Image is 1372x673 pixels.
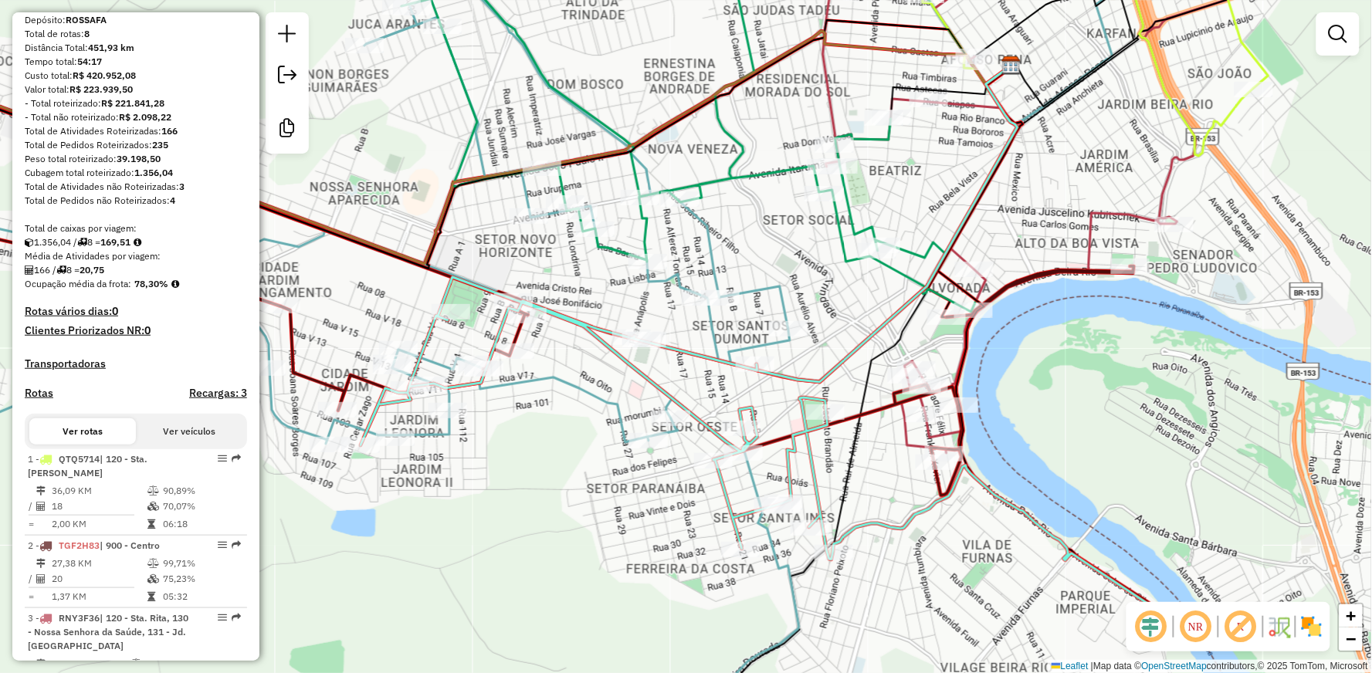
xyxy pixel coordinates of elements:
[25,180,247,194] div: Total de Atividades não Roteirizadas:
[189,387,247,400] h4: Recargas: 3
[272,19,303,53] a: Nova sessão e pesquisa
[134,238,141,247] i: Meta Caixas/viagem: 1,00 Diferença: 168,51
[628,332,666,347] div: Atividade não roteirizada - LUCAS SUPERMERCADO
[28,499,36,514] td: /
[162,499,240,514] td: 70,07%
[1052,661,1089,671] a: Leaflet
[51,556,147,571] td: 27,38 KM
[218,613,227,622] em: Opções
[25,138,247,152] div: Total de Pedidos Roteirizados:
[119,111,171,123] strong: R$ 2.098,22
[162,571,240,587] td: 75,23%
[77,56,102,67] strong: 54:17
[1299,614,1324,639] img: Exibir/Ocultar setores
[36,574,46,583] i: Total de Atividades
[622,332,661,347] div: Atividade não roteirizada - LUCAS SUPERMERCADO
[29,418,136,445] button: Ver rotas
[51,499,147,514] td: 18
[170,194,175,206] strong: 4
[66,14,107,25] strong: ROSSAFA
[1091,661,1093,671] span: |
[73,69,136,81] strong: R$ 420.952,08
[36,659,46,668] i: Distância Total
[77,238,87,247] i: Total de rotas
[28,612,188,651] span: | 120 - Sta. Rita, 130 - Nossa Senhora da Saúde, 131 - Jd. [GEOGRAPHIC_DATA]
[162,516,240,532] td: 06:18
[25,96,247,110] div: - Total roteirizado:
[51,589,147,604] td: 1,37 KM
[161,125,178,137] strong: 166
[162,483,240,499] td: 90,89%
[69,83,133,95] strong: R$ 223.939,50
[25,27,247,41] div: Total de rotas:
[134,167,173,178] strong: 1.356,04
[1340,627,1363,651] a: Zoom out
[25,41,247,55] div: Distância Total:
[272,59,303,94] a: Exportar sessão
[136,418,242,445] button: Ver veículos
[51,656,130,671] td: 27,59 KM
[25,278,131,289] span: Ocupação média da frota:
[25,69,247,83] div: Custo total:
[59,539,100,551] span: TGF2H83
[218,540,227,550] em: Opções
[25,235,247,249] div: 1.356,04 / 8 =
[51,571,147,587] td: 20
[51,483,147,499] td: 36,09 KM
[25,305,247,318] h4: Rotas vários dias:
[1133,608,1170,645] span: Ocultar deslocamento
[28,539,160,551] span: 2 -
[272,113,303,147] a: Criar modelo
[171,279,179,289] em: Média calculada utilizando a maior ocupação (%Peso ou %Cubagem) de cada rota da sessão. Rotas cro...
[100,539,160,551] span: | 900 - Centro
[101,97,164,109] strong: R$ 221.841,28
[59,453,100,465] span: QTQ5714
[144,323,151,337] strong: 0
[232,454,241,463] em: Rota exportada
[25,13,247,27] div: Depósito:
[51,516,147,532] td: 2,00 KM
[1340,604,1363,627] a: Zoom in
[36,486,46,495] i: Distância Total
[147,592,155,601] i: Tempo total em rota
[25,238,34,247] i: Cubagem total roteirizado
[147,519,155,529] i: Tempo total em rota
[147,502,159,511] i: % de utilização da cubagem
[28,589,36,604] td: =
[162,556,240,571] td: 99,71%
[25,222,247,235] div: Total de caixas por viagem:
[100,236,130,248] strong: 169,51
[25,263,247,277] div: 166 / 8 =
[179,181,185,192] strong: 3
[25,324,247,337] h4: Clientes Priorizados NR:
[25,83,247,96] div: Valor total:
[1142,661,1208,671] a: OpenStreetMap
[25,265,34,275] i: Total de Atividades
[28,516,36,532] td: =
[1001,56,1021,76] img: ROSSAFA
[145,656,209,671] td: 88,75%
[1222,608,1259,645] span: Exibir rótulo
[59,612,100,624] span: RNY3F36
[147,559,159,568] i: % de utilização do peso
[25,194,247,208] div: Total de Pedidos não Roteirizados:
[25,124,247,138] div: Total de Atividades Roteirizadas:
[1048,660,1372,673] div: Map data © contributors,© 2025 TomTom, Microsoft
[28,612,188,651] span: 3 -
[28,571,36,587] td: /
[232,540,241,550] em: Rota exportada
[130,659,142,668] i: % de utilização do peso
[1347,606,1357,625] span: +
[1323,19,1353,49] a: Exibir filtros
[25,357,247,370] h4: Transportadoras
[134,278,168,289] strong: 78,30%
[147,486,159,495] i: % de utilização do peso
[25,166,247,180] div: Cubagem total roteirizado:
[25,387,53,400] a: Rotas
[162,589,240,604] td: 05:32
[25,110,247,124] div: - Total não roteirizado:
[88,42,134,53] strong: 451,93 km
[25,152,247,166] div: Peso total roteirizado:
[152,139,168,150] strong: 235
